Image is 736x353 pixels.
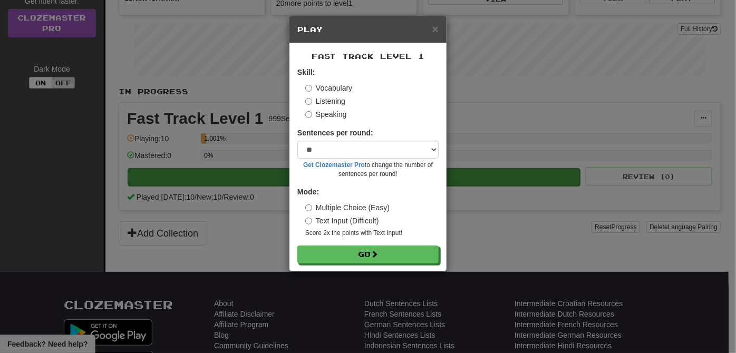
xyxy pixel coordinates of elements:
[297,128,373,138] label: Sentences per round:
[305,218,312,224] input: Text Input (Difficult)
[305,96,345,106] label: Listening
[305,98,312,105] input: Listening
[305,215,379,226] label: Text Input (Difficult)
[297,161,439,179] small: to change the number of sentences per round!
[297,24,439,35] h5: Play
[305,202,390,213] label: Multiple Choice (Easy)
[297,188,319,196] strong: Mode:
[305,85,312,92] input: Vocabulary
[297,68,315,76] strong: Skill:
[432,23,439,34] button: Close
[312,52,424,61] span: Fast Track Level 1
[305,109,346,120] label: Speaking
[432,23,439,35] span: ×
[297,246,439,263] button: Go
[305,83,352,93] label: Vocabulary
[305,229,439,238] small: Score 2x the points with Text Input !
[305,111,312,118] input: Speaking
[305,204,312,211] input: Multiple Choice (Easy)
[303,161,365,169] a: Get Clozemaster Pro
